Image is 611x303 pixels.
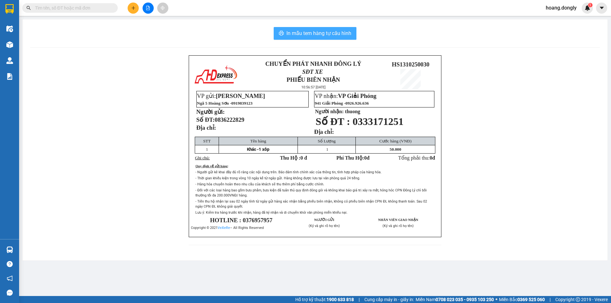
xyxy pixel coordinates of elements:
[517,297,545,302] strong: 0369 525 060
[295,296,354,303] span: Hỗ trợ kỹ thuật:
[316,116,350,127] span: Số ĐT :
[346,101,369,106] span: 0926.926.636
[259,147,269,152] span: 1 xôp
[218,226,230,230] a: VeXeRe
[195,176,360,180] span: - Thời gian khiếu kiện trong vòng 10 ngày kể từ ngày gửi. Hàng không được lưu tại văn phòng quá 2...
[315,93,376,99] span: VP nhận:
[315,109,344,114] strong: Người nhận:
[216,93,265,99] span: [PERSON_NAME]
[250,139,266,143] span: Tên hàng
[25,35,60,49] strong: PHIẾU BIÊN NHẬN
[195,170,382,174] span: - Người gửi kê khai đầy đủ rõ ràng các nội dung trên. Bảo đảm tính chính xác của thông tin, tính ...
[206,147,208,152] span: 1
[336,155,369,161] strong: Phí Thu Hộ: đ
[195,210,348,215] span: Lưu ý: Kiểm tra hàng trước khi nhận, hàng đã ký nhận và di chuyển khỏi văn phòng miễn khiếu nại.
[128,3,139,14] button: plus
[160,6,165,10] span: aim
[196,116,244,123] strong: Số ĐT:
[3,18,17,41] img: logo
[302,68,323,75] span: SĐT XE
[210,217,272,224] span: HOTLINE : 0376957957
[495,298,497,301] span: ⚪️
[345,109,360,114] span: thuong
[35,4,110,11] input: Tìm tên, số ĐT hoặc mã đơn
[195,199,427,209] span: - Tiền thu hộ nhận lại sau 02 ngày tính từ ngày gửi hàng xác nhận bằng phiếu biên nhận, không có ...
[6,57,13,64] img: warehouse-icon
[416,296,494,303] span: Miền Nam
[379,139,411,143] span: Cước hàng (VNĐ)
[287,76,340,83] strong: PHIẾU BIÊN NHẬN
[378,218,418,222] strong: NHÂN VIÊN GIAO NHẬN
[195,188,427,197] span: - Đối với các loại hàng bao gồm bưu phẩm, bưu kiện đã tuân thủ quy định đóng gói và không khai bá...
[430,155,432,161] span: 0
[499,296,545,303] span: Miền Bắc
[131,6,136,10] span: plus
[157,3,168,14] button: aim
[7,261,13,267] span: question-circle
[364,296,414,303] span: Cung cấp máy in - giấy in:
[6,73,13,80] img: solution-icon
[215,116,244,123] span: 0836222829
[195,182,324,186] span: - Hàng hóa chuyển hoàn theo nhu cầu của khách sẽ thu thêm phí bằng cước chính.
[6,25,13,32] img: warehouse-icon
[398,155,435,161] span: Tổng phải thu:
[21,5,65,26] strong: CHUYỂN PHÁT NHANH ĐÔNG LÝ
[314,128,334,135] strong: Địa chỉ:
[383,224,414,228] span: (Ký và ghi rõ họ tên)
[318,139,336,143] span: Số Lượng
[279,31,284,37] span: printer
[286,29,351,37] span: In mẫu tem hàng tự cấu hình
[588,3,593,7] sup: 1
[301,85,326,89] span: 10:56:57 [DATE]
[589,3,591,7] span: 1
[228,164,228,168] span: :
[364,155,367,161] span: 0
[146,6,150,10] span: file-add
[143,3,154,14] button: file-add
[390,147,401,152] span: 50.000
[6,246,13,253] img: warehouse-icon
[315,101,369,106] span: 941 Giải Phóng -
[26,6,31,10] span: search
[265,60,362,67] strong: CHUYỂN PHÁT NHANH ĐÔNG LÝ
[196,108,225,115] strong: Người gửi:
[5,4,14,14] img: logo-vxr
[432,155,435,161] span: đ
[68,26,105,32] span: HS1310250011
[314,218,334,222] strong: NGƯỜI GỬI
[436,297,494,302] strong: 0708 023 035 - 0935 103 250
[550,296,551,303] span: |
[193,64,238,86] img: logo
[541,4,582,12] span: hoang.dongly
[280,155,307,161] strong: Thu Hộ :
[197,101,253,106] span: Ngã 5 Hoàng Sơn -
[32,27,52,34] span: SĐT XE
[247,147,259,152] span: Khác -
[359,296,360,303] span: |
[300,155,307,161] span: 0 đ
[326,147,328,152] span: 1
[195,155,210,160] span: Ghi chú:
[197,93,265,99] span: VP gửi:
[203,139,211,143] span: STT
[231,101,253,106] span: 0919839123
[599,5,605,11] span: caret-down
[576,297,580,302] span: copyright
[392,61,429,68] span: HS1310250030
[6,41,13,48] img: warehouse-icon
[309,224,340,228] span: (Ký và ghi rõ họ tên)
[195,164,228,168] span: Quy định về gửi hàng
[274,27,356,40] button: printerIn mẫu tem hàng tự cấu hình
[596,3,607,14] button: caret-down
[338,93,376,99] span: VP Giải Phóng
[191,226,264,230] span: Copyright © 2021 – All Rights Reserved
[585,5,590,11] img: icon-new-feature
[7,275,13,281] span: notification
[7,290,13,296] span: message
[327,297,354,302] strong: 1900 633 818
[353,116,404,127] span: 0333171251
[196,124,216,131] strong: Địa chỉ:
